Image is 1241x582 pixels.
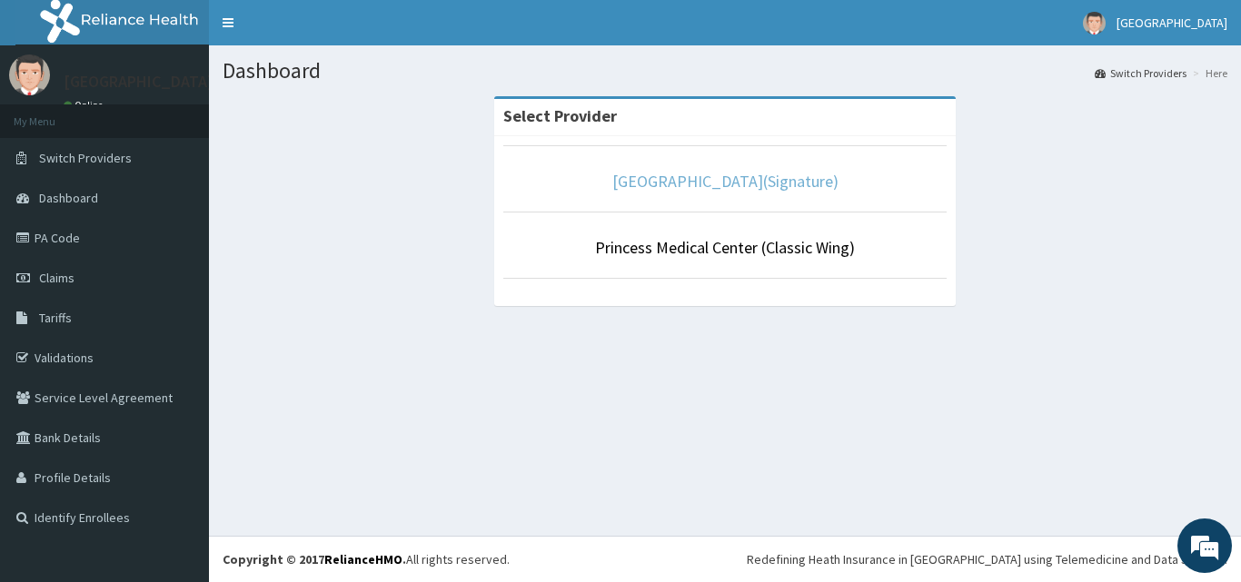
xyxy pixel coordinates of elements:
li: Here [1188,65,1227,81]
a: Online [64,99,107,112]
span: [GEOGRAPHIC_DATA] [1117,15,1227,31]
img: User Image [1083,12,1106,35]
span: Claims [39,270,74,286]
a: Switch Providers [1095,65,1186,81]
span: Switch Providers [39,150,132,166]
span: Dashboard [39,190,98,206]
a: Princess Medical Center (Classic Wing) [595,237,855,258]
strong: Copyright © 2017 . [223,551,406,567]
img: User Image [9,54,50,95]
span: Tariffs [39,310,72,326]
div: Redefining Heath Insurance in [GEOGRAPHIC_DATA] using Telemedicine and Data Science! [747,550,1227,568]
h1: Dashboard [223,59,1227,83]
a: RelianceHMO [324,551,402,567]
p: [GEOGRAPHIC_DATA] [64,74,213,90]
strong: Select Provider [503,105,617,126]
footer: All rights reserved. [209,536,1241,582]
a: [GEOGRAPHIC_DATA](Signature) [612,171,839,192]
